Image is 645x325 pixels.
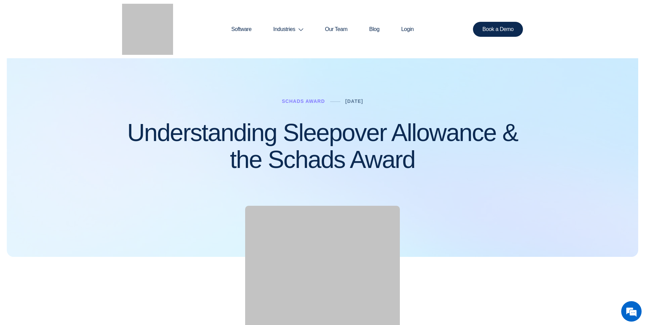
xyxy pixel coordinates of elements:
[390,13,425,46] a: Login
[314,13,358,46] a: Our Team
[358,13,390,46] a: Blog
[473,22,523,37] a: Book a Demo
[282,98,325,104] a: Schads Award
[482,27,514,32] span: Book a Demo
[220,13,262,46] a: Software
[122,119,523,173] h1: Understanding Sleepover Allowance & the Schads Award
[345,98,363,104] a: [DATE]
[262,13,314,46] a: Industries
